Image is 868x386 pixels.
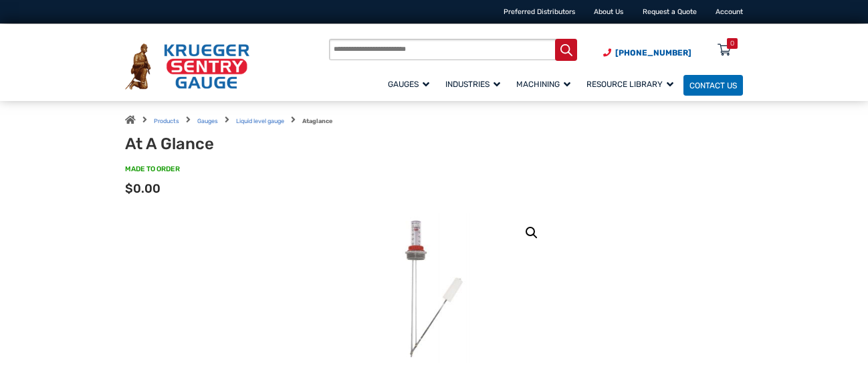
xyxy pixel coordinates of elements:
[388,80,429,89] span: Gauges
[302,118,332,124] strong: Ataglance
[236,118,284,124] a: Liquid level gauge
[586,80,673,89] span: Resource Library
[439,73,510,96] a: Industries
[125,134,372,154] h1: At A Glance
[125,164,180,174] span: MADE TO ORDER
[683,75,743,96] a: Contact Us
[154,118,179,124] a: Products
[510,73,580,96] a: Machining
[594,7,623,16] a: About Us
[716,7,743,16] a: Account
[197,118,218,124] a: Gauges
[382,73,439,96] a: Gauges
[125,43,249,90] img: Krueger Sentry Gauge
[615,48,691,58] span: [PHONE_NUMBER]
[516,80,570,89] span: Machining
[445,80,500,89] span: Industries
[520,221,544,245] a: View full-screen image gallery
[730,38,734,49] div: 0
[580,73,683,96] a: Resource Library
[643,7,697,16] a: Request a Quote
[689,80,737,90] span: Contact Us
[125,181,160,196] span: $0.00
[504,7,575,16] a: Preferred Distributors
[603,47,691,59] a: Phone Number (920) 434-8860
[374,213,494,363] img: At A Glance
